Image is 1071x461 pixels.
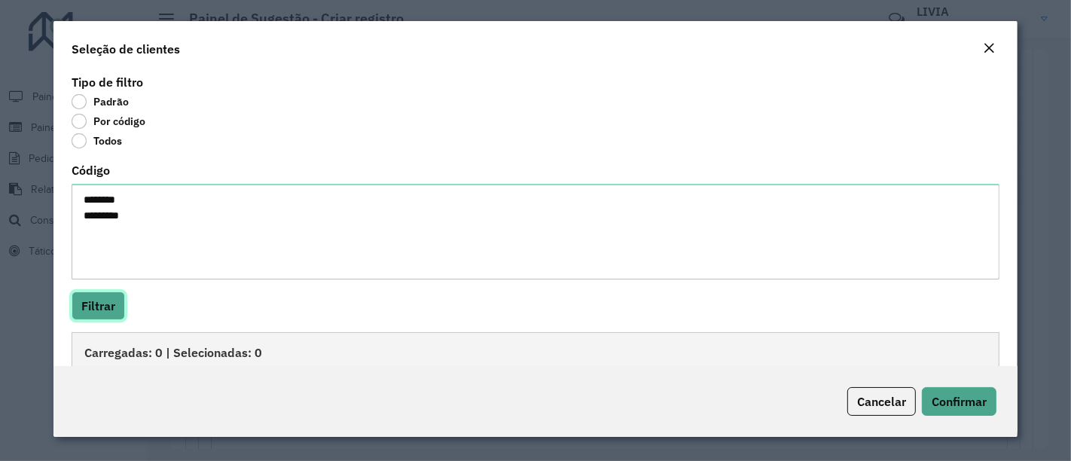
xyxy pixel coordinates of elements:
span: Cancelar [857,394,906,409]
em: Fechar [983,42,995,54]
button: Close [978,39,999,59]
label: Por código [72,114,145,129]
label: Padrão [72,94,129,109]
button: Confirmar [922,387,996,416]
label: Tipo de filtro [72,73,143,91]
div: Carregadas: 0 | Selecionadas: 0 [72,332,999,371]
label: Código [72,161,110,179]
button: Cancelar [847,387,916,416]
span: Confirmar [932,394,987,409]
label: Todos [72,133,122,148]
button: Filtrar [72,292,125,320]
h4: Seleção de clientes [72,40,180,58]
